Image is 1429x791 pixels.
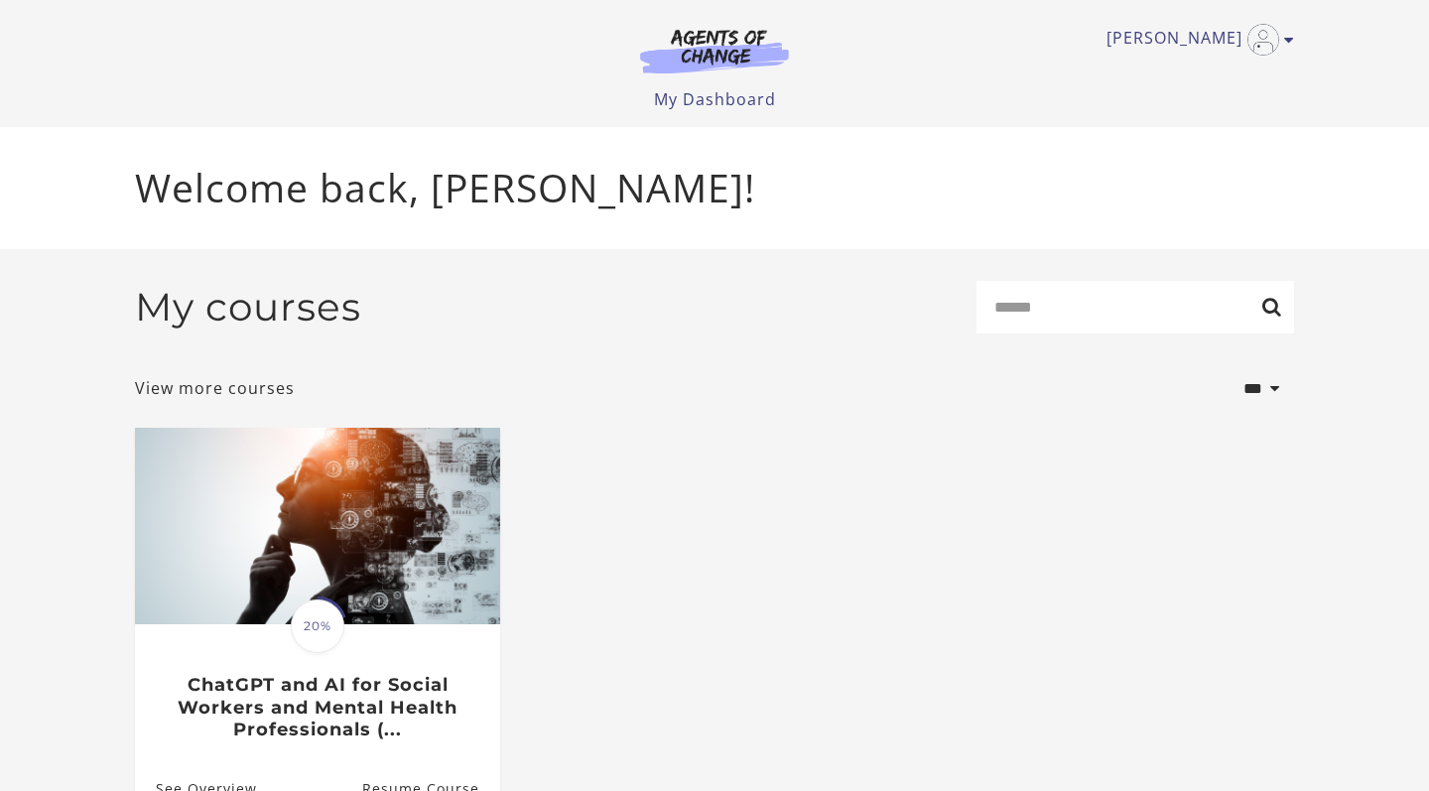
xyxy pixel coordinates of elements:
img: Agents of Change Logo [619,28,810,73]
p: Welcome back, [PERSON_NAME]! [135,159,1294,217]
span: 20% [291,599,344,653]
a: My Dashboard [654,88,776,110]
h2: My courses [135,284,361,330]
h3: ChatGPT and AI for Social Workers and Mental Health Professionals (... [156,674,478,741]
a: View more courses [135,376,295,400]
a: Toggle menu [1106,24,1284,56]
